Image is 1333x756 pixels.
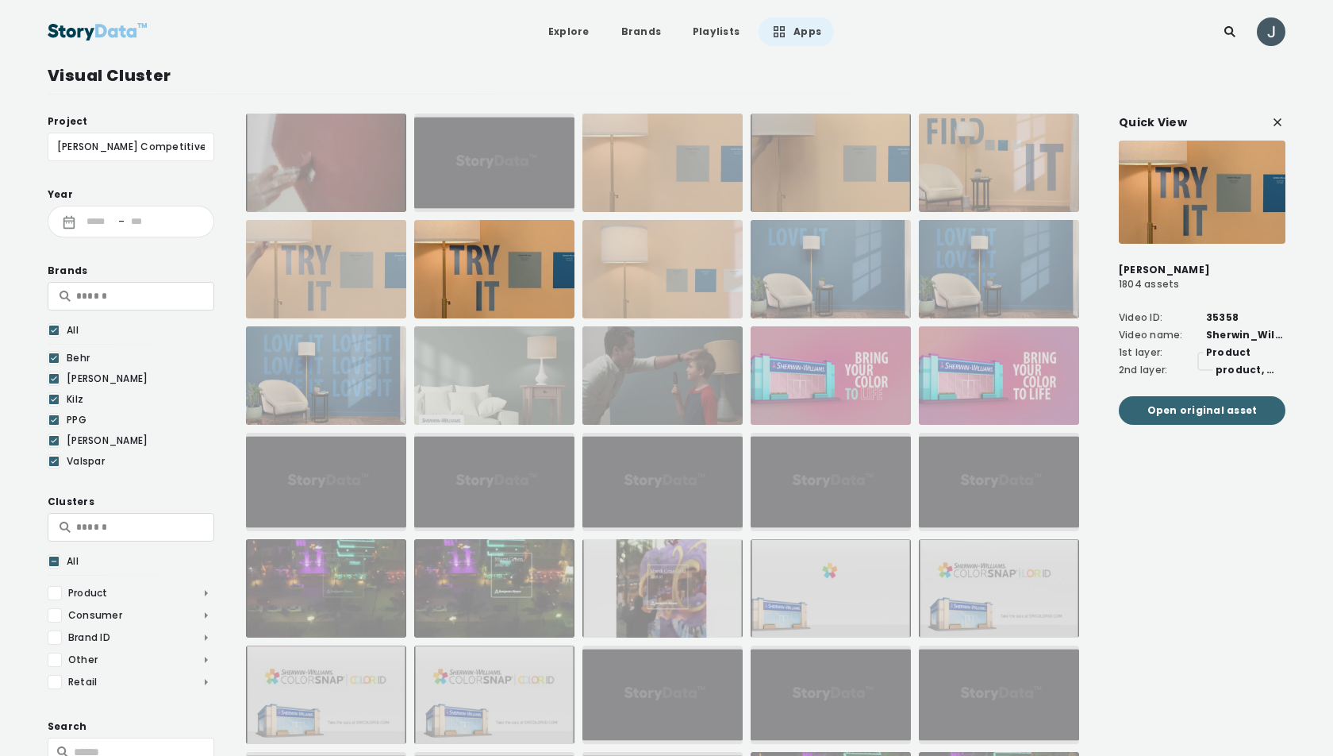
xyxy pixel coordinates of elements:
a: Explore [536,17,602,46]
div: All [67,554,206,569]
div: Video name: [1119,328,1183,342]
img: Sherwin_Williams_pathmatics_338796088__006.jpeg [1119,141,1285,244]
img: StoryData Logo [48,17,148,46]
div: Product [48,582,214,604]
div: Project [48,114,214,129]
div: 35358 [1206,310,1285,325]
div: Retail [48,671,214,693]
div: 1804 assets [1119,277,1210,291]
img: arrow_drop_down_open-b7514784.svg [198,674,214,690]
div: Product [68,586,186,600]
button: Open original asset [1119,396,1285,425]
div: Clusters [48,494,214,510]
div: [PERSON_NAME] [67,434,206,448]
div: All [67,323,206,337]
div: Sherwin_Williams_pathmatics_338796088.mp4 [1206,328,1285,342]
div: Behr [67,351,206,365]
img: ACg8ocL4n2a6OBrbNl1cRdhqILMM1PVwDnCTNMmuJZ_RnCAKJCOm-A=s96-c [1257,17,1285,46]
div: Kilz [67,392,206,407]
div: Other [48,649,214,671]
div: Search [48,719,214,735]
div: Year [48,187,214,202]
div: Retail [68,675,186,689]
div: product, mixed cues [1206,363,1285,377]
div: Valspar [67,454,206,469]
img: Sherwin_Williams_pathmatics_338796088__006.jpeg [414,220,574,318]
div: 1st layer: [1119,345,1162,360]
span: Quick View [1119,114,1187,131]
span: Benjamin Moore Competitive - April 2024 [57,133,205,160]
img: arrow_drop_down_open-b7514784.svg [198,607,214,623]
a: Brands [609,17,674,46]
div: Visual Cluster [48,64,1285,87]
div: - [112,216,131,227]
div: Brand ID [48,627,214,649]
div: Brands [48,263,214,279]
span: Open original asset [1147,403,1258,418]
a: Apps [759,17,834,46]
img: arrow_drop_down_open-b7514784.svg [198,630,214,646]
div: [PERSON_NAME] [1119,263,1210,277]
div: Consumer [48,604,214,627]
img: arrow_drop_down_open-b7514784.svg [198,585,214,601]
div: Consumer [68,608,186,623]
div: PPG [67,413,206,427]
div: Product [1206,345,1285,360]
div: Video ID: [1119,310,1162,325]
div: Other [68,653,186,667]
img: levels-connector-f5123a1d.svg [1197,352,1213,371]
div: 2nd layer: [1119,363,1167,377]
img: arrow_drop_down_open-b7514784.svg [198,652,214,668]
div: [PERSON_NAME] [67,372,206,386]
div: Brand ID [68,631,186,645]
a: Playlists [680,17,752,46]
